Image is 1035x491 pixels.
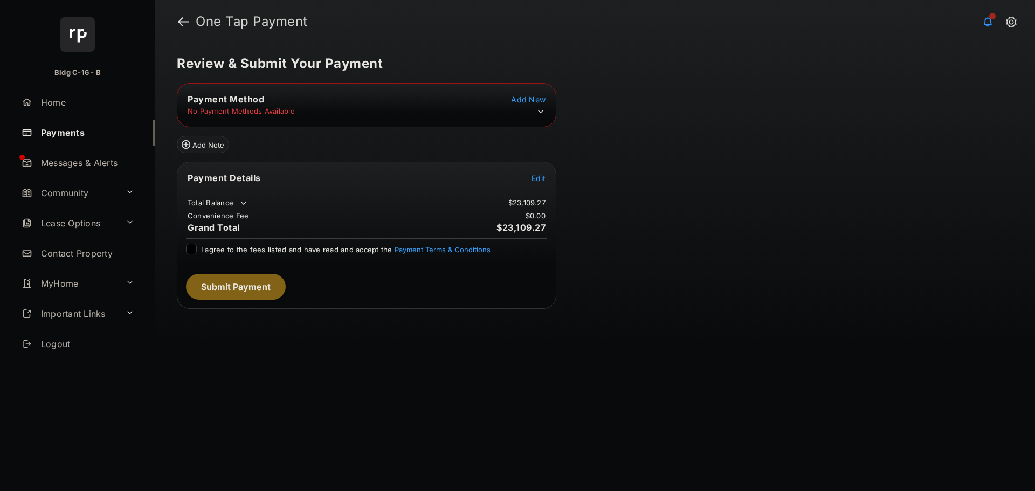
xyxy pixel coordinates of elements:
a: Payments [17,120,155,146]
span: Add New [511,95,546,104]
img: svg+xml;base64,PHN2ZyB4bWxucz0iaHR0cDovL3d3dy53My5vcmcvMjAwMC9zdmciIHdpZHRoPSI2NCIgaGVpZ2h0PSI2NC... [60,17,95,52]
button: Add Note [177,136,229,153]
span: Edit [532,174,546,183]
button: Submit Payment [186,274,286,300]
span: Payment Details [188,172,261,183]
span: $23,109.27 [496,222,546,233]
h5: Review & Submit Your Payment [177,57,1005,70]
a: Messages & Alerts [17,150,155,176]
span: I agree to the fees listed and have read and accept the [201,245,491,254]
a: Community [17,180,121,206]
a: MyHome [17,271,121,296]
a: Important Links [17,301,121,327]
strong: One Tap Payment [196,15,308,28]
span: Payment Method [188,94,264,105]
button: I agree to the fees listed and have read and accept the [395,245,491,254]
button: Add New [511,94,546,105]
span: Grand Total [188,222,240,233]
td: $0.00 [525,211,546,220]
p: Bldg C-16 - B [54,67,101,78]
button: Edit [532,172,546,183]
td: Convenience Fee [187,211,250,220]
td: No Payment Methods Available [187,106,295,116]
a: Home [17,89,155,115]
a: Contact Property [17,240,155,266]
td: $23,109.27 [508,198,546,208]
a: Lease Options [17,210,121,236]
td: Total Balance [187,198,249,209]
a: Logout [17,331,155,357]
